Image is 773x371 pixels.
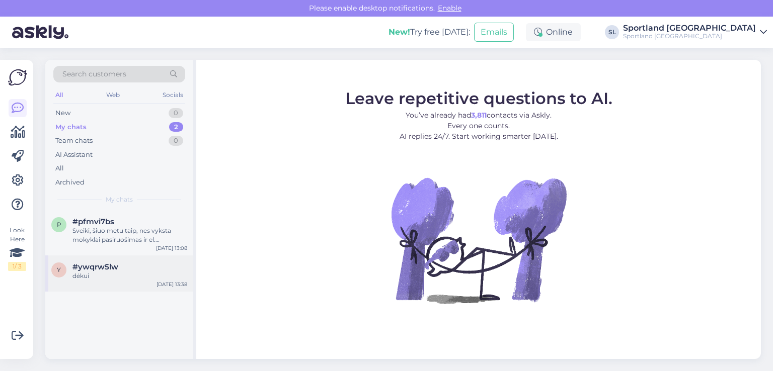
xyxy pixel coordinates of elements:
[623,24,756,32] div: Sportland [GEOGRAPHIC_DATA]
[526,23,581,41] div: Online
[53,88,65,102] div: All
[106,195,133,204] span: My chats
[55,122,87,132] div: My chats
[623,32,756,40] div: Sportland [GEOGRAPHIC_DATA]
[345,88,612,108] span: Leave repetitive questions to AI.
[474,23,514,42] button: Emails
[57,266,61,273] span: y
[72,217,114,226] span: #pfmvi7bs
[388,149,569,330] img: No Chat active
[72,226,187,244] div: Sveiki, šiuo metu taip, nes vyksta mokyklai pasiruošimas ir el. parduotuvės užsakymų kiekis yra d...
[161,88,185,102] div: Socials
[389,26,470,38] div: Try free [DATE]:
[55,163,64,173] div: All
[55,108,70,118] div: New
[8,226,26,271] div: Look Here
[169,122,183,132] div: 2
[8,68,27,87] img: Askly Logo
[72,271,187,281] div: dėkui
[104,88,122,102] div: Web
[62,69,126,79] span: Search customers
[345,110,612,141] p: You’ve already had contacts via Askly. Every one counts. AI replies 24/7. Start working smarter [...
[471,110,487,119] b: 3,811
[8,262,26,271] div: 1 / 3
[55,136,93,146] div: Team chats
[169,108,183,118] div: 0
[605,25,619,39] div: SL
[389,27,410,37] b: New!
[57,221,61,228] span: p
[435,4,465,13] span: Enable
[55,177,85,188] div: Archived
[72,262,118,271] span: #ywqrw5lw
[157,281,187,288] div: [DATE] 13:38
[55,150,93,160] div: AI Assistant
[169,136,183,146] div: 0
[156,244,187,252] div: [DATE] 13:08
[623,24,767,40] a: Sportland [GEOGRAPHIC_DATA]Sportland [GEOGRAPHIC_DATA]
